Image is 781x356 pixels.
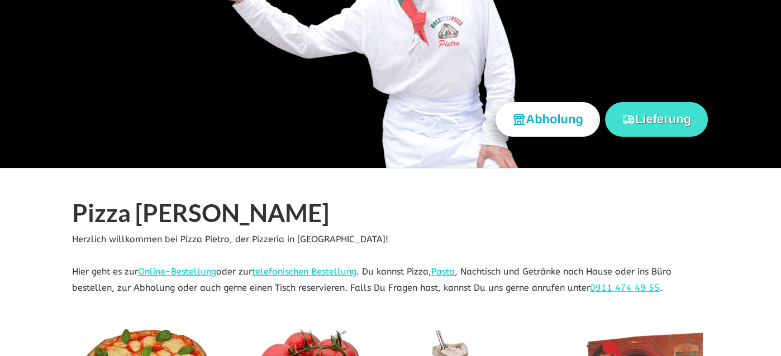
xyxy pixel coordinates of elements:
a: Pasta [431,266,455,277]
a: 0911 474 49 55 [590,282,660,293]
button: Abholung [496,102,600,136]
a: telefonischen Bestellung [252,266,356,277]
a: Online-Bestellung [138,266,216,277]
div: Herzlich willkommen bei Pizza Pietro, der Pizzeria in [GEOGRAPHIC_DATA]! Hier geht es zur oder zu... [64,199,717,296]
button: Lieferung [605,102,708,136]
h1: Pizza [PERSON_NAME] [72,199,709,232]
